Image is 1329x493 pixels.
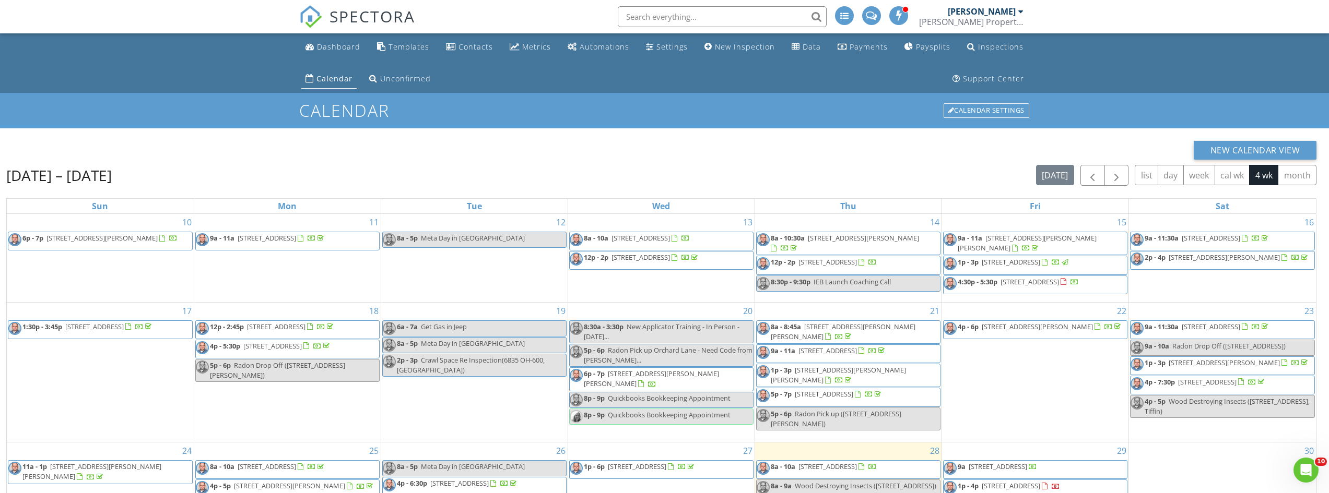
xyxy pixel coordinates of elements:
[958,462,966,471] span: 9a
[196,233,209,246] img: joe_kelley.jpg
[850,42,888,52] div: Payments
[1194,141,1317,160] button: New Calendar View
[1215,165,1250,185] button: cal wk
[554,303,568,319] a: Go to August 19, 2025
[1131,358,1144,371] img: joe_kelley.jpg
[584,252,608,262] span: 12p - 2p
[196,322,209,335] img: joe_kelley.jpg
[22,233,43,243] span: 6p - 7p
[771,481,792,490] span: 8a - 9a
[755,302,942,442] td: Go to August 21, 2025
[650,199,672,213] a: Wednesday
[757,277,770,290] img: joe_kelley.jpg
[397,355,418,365] span: 2p - 3p
[771,322,915,341] span: [STREET_ADDRESS][PERSON_NAME][PERSON_NAME]
[1169,252,1280,262] span: [STREET_ADDRESS][PERSON_NAME]
[741,442,755,459] a: Go to August 27, 2025
[1145,252,1310,262] a: 2p - 4p [STREET_ADDRESS][PERSON_NAME]
[943,256,1127,274] a: 1p - 3p [STREET_ADDRESS]
[1131,233,1144,246] img: joe_kelley.jpg
[316,74,352,83] div: Calendar
[584,345,605,355] span: 5p - 6p
[963,74,1024,83] div: Support Center
[1129,214,1316,302] td: Go to August 16, 2025
[608,462,666,471] span: [STREET_ADDRESS]
[1182,322,1240,331] span: [STREET_ADDRESS]
[367,303,381,319] a: Go to August 18, 2025
[8,232,193,250] a: 6p - 7p [STREET_ADDRESS][PERSON_NAME]
[1302,442,1316,459] a: Go to August 30, 2025
[715,42,775,52] div: New Inspection
[570,322,583,335] img: joe_kelley.jpg
[1131,322,1144,335] img: joe_kelley.jpg
[570,369,583,382] img: joe_kelley.jpg
[196,341,209,354] img: joe_kelley.jpg
[458,42,493,52] div: Contacts
[584,233,690,243] a: 8a - 10a [STREET_ADDRESS]
[771,389,792,399] span: 5p - 7p
[944,462,957,475] img: joe_kelley.jpg
[1135,165,1158,185] button: list
[365,69,435,89] a: Unconfirmed
[383,233,396,246] img: joe_kelley.jpg
[421,462,525,471] span: Meta Day in [GEOGRAPHIC_DATA]
[958,257,979,267] span: 1p - 3p
[618,6,827,27] input: Search everything...
[944,233,957,246] img: joe_kelley.jpg
[1145,358,1310,367] a: 1p - 3p [STREET_ADDRESS][PERSON_NAME]
[944,257,957,270] img: joe_kelley.jpg
[942,302,1129,442] td: Go to August 22, 2025
[798,346,857,355] span: [STREET_ADDRESS]
[8,322,21,335] img: joe_kelley.jpg
[196,360,209,374] img: joe_kelley.jpg
[584,322,624,331] span: 8:30a - 3:30p
[1115,303,1128,319] a: Go to August 22, 2025
[1172,341,1286,351] span: Radon Drop Off ([STREET_ADDRESS])
[928,214,942,231] a: Go to August 14, 2025
[430,478,489,488] span: [STREET_ADDRESS]
[771,365,906,384] span: [STREET_ADDRESS][PERSON_NAME][PERSON_NAME]
[299,101,1030,119] h1: Calendar
[795,389,853,399] span: [STREET_ADDRESS]
[584,410,605,419] span: 8p - 9p
[570,393,583,406] img: joe_kelley.jpg
[421,322,467,331] span: Get Gas in Jeep
[397,322,418,331] span: 6a - 7a
[1183,165,1215,185] button: week
[1145,377,1175,387] span: 4p - 7:30p
[982,322,1093,331] span: [STREET_ADDRESS][PERSON_NAME]
[1315,458,1327,466] span: 10
[210,462,234,471] span: 8a - 10a
[656,42,688,52] div: Settings
[196,462,209,475] img: joe_kelley.jpg
[8,233,21,246] img: joe_kelley.jpg
[771,462,795,471] span: 8a - 10a
[756,232,940,255] a: 8a - 10:30a [STREET_ADDRESS][PERSON_NAME]
[580,42,629,52] div: Automations
[210,322,244,331] span: 12p - 2:45p
[584,369,605,378] span: 6p - 7p
[958,233,982,243] span: 9a - 11a
[1130,376,1315,394] a: 4p - 7:30p [STREET_ADDRESS]
[22,462,161,481] a: 11a - 1p [STREET_ADDRESS][PERSON_NAME][PERSON_NAME]
[771,365,906,384] a: 1p - 3p [STREET_ADDRESS][PERSON_NAME][PERSON_NAME]
[210,481,231,490] span: 4p - 5p
[299,14,415,36] a: SPECTORA
[771,322,915,341] a: 8a - 8:45a [STREET_ADDRESS][PERSON_NAME][PERSON_NAME]
[771,322,801,331] span: 8a - 8:45a
[22,462,161,481] span: [STREET_ADDRESS][PERSON_NAME][PERSON_NAME]
[958,277,997,286] span: 4:30p - 5:30p
[234,481,345,490] span: [STREET_ADDRESS][PERSON_NAME]
[210,322,335,331] a: 12p - 2:45p [STREET_ADDRESS]
[330,5,415,27] span: SPECTORA
[1130,232,1315,250] a: 9a - 11:30a [STREET_ADDRESS]
[1129,302,1316,442] td: Go to August 23, 2025
[397,339,418,348] span: 8a - 5p
[22,322,62,331] span: 1:30p - 3:45p
[803,42,821,52] div: Data
[944,103,1029,118] div: Calendar Settings
[1145,358,1166,367] span: 1p - 3p
[569,367,754,391] a: 6p - 7p [STREET_ADDRESS][PERSON_NAME][PERSON_NAME]
[7,214,194,302] td: Go to August 10, 2025
[919,17,1024,27] div: Kelley Property Inspections, LLC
